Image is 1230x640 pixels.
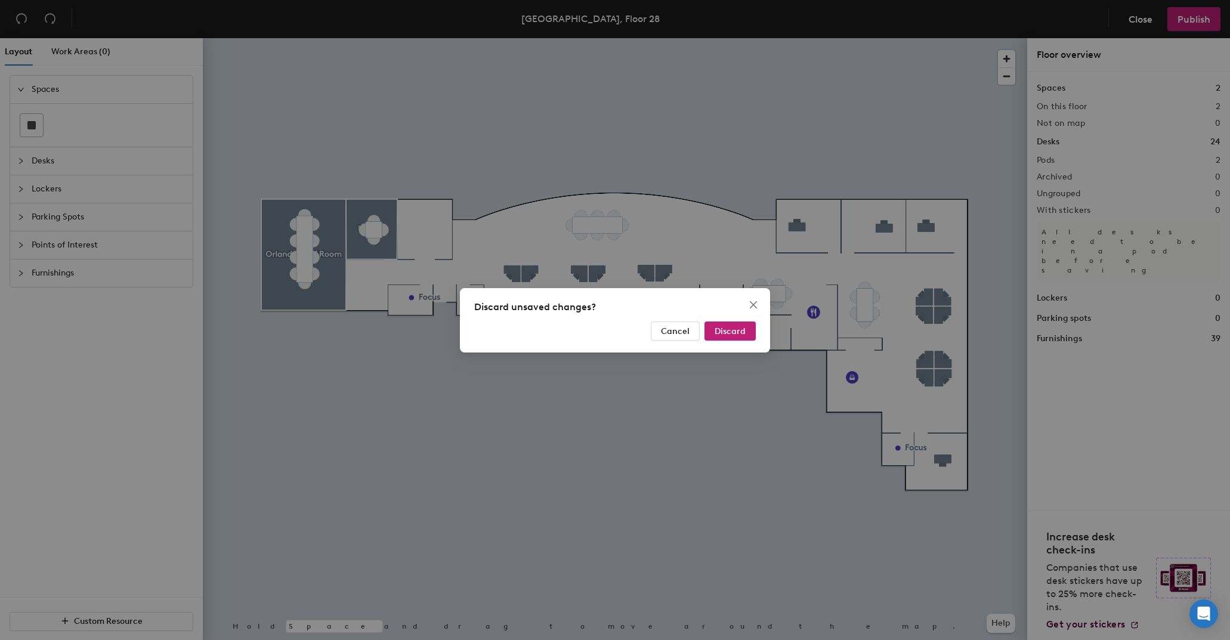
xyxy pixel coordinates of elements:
[744,300,763,310] span: Close
[1189,599,1218,628] div: Open Intercom Messenger
[744,295,763,314] button: Close
[661,326,690,336] span: Cancel
[651,321,700,341] button: Cancel
[474,300,756,314] div: Discard unsaved changes?
[749,300,758,310] span: close
[715,326,746,336] span: Discard
[704,321,756,341] button: Discard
